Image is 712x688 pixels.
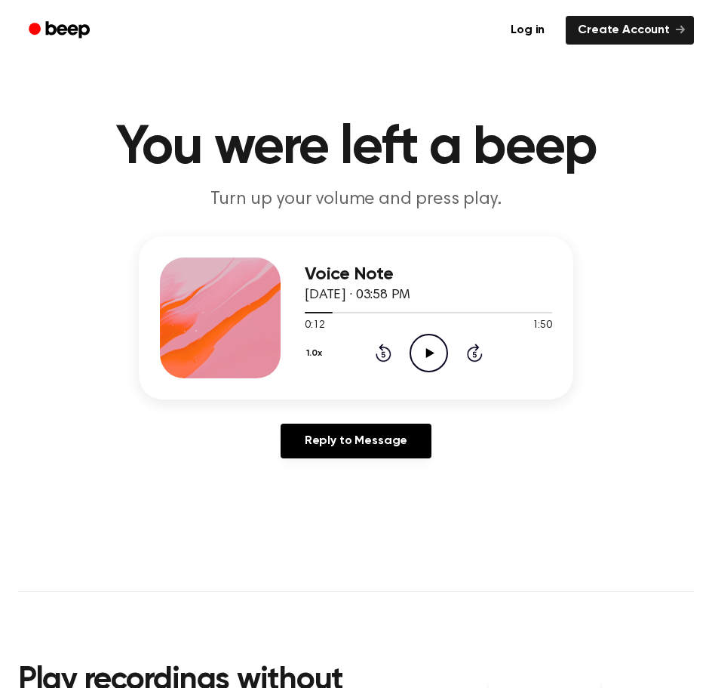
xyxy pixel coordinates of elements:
[18,16,103,45] a: Beep
[532,318,552,334] span: 1:50
[305,318,324,334] span: 0:12
[281,424,431,458] a: Reply to Message
[566,16,694,45] a: Create Account
[499,16,557,45] a: Log in
[66,187,646,212] p: Turn up your volume and press play.
[305,288,410,302] span: [DATE] · 03:58 PM
[305,264,552,285] h3: Voice Note
[305,341,328,366] button: 1.0x
[18,121,694,175] h1: You were left a beep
